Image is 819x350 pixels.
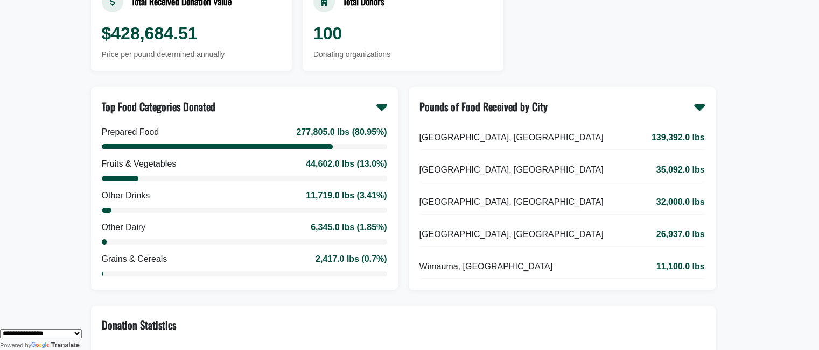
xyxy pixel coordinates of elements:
span: [GEOGRAPHIC_DATA], [GEOGRAPHIC_DATA] [419,163,604,176]
div: 2,417.0 lbs (0.7%) [316,253,387,266]
div: Other Dairy [102,221,146,234]
div: Pounds of Food Received by City [419,98,548,115]
div: 44,602.0 lbs (13.0%) [306,158,387,170]
div: 277,805.0 lbs (80.95%) [296,126,387,139]
span: 11,100.0 lbs [656,260,705,273]
div: Top Food Categories Donated [102,98,215,115]
div: Price per pound determined annually [102,49,281,60]
span: 139,392.0 lbs [652,131,705,144]
div: Grains & Cereals [102,253,167,266]
div: 6,345.0 lbs (1.85%) [311,221,387,234]
div: Other Drinks [102,189,150,202]
div: 11,719.0 lbs (3.41%) [306,189,387,202]
span: [GEOGRAPHIC_DATA], [GEOGRAPHIC_DATA] [419,228,604,241]
div: $428,684.51 [102,20,281,46]
span: 26,937.0 lbs [656,228,705,241]
img: Google Translate [31,342,51,349]
span: [GEOGRAPHIC_DATA], [GEOGRAPHIC_DATA] [419,196,604,209]
div: Donating organizations [313,49,493,60]
a: Translate [31,341,80,349]
span: [GEOGRAPHIC_DATA], [GEOGRAPHIC_DATA] [419,131,604,144]
div: Donation Statistics [102,317,176,333]
span: Wimauma, [GEOGRAPHIC_DATA] [419,260,552,273]
span: 35,092.0 lbs [656,163,705,176]
div: Prepared Food [102,126,159,139]
div: Fruits & Vegetables [102,158,177,170]
span: 32,000.0 lbs [656,196,705,209]
div: 100 [313,20,493,46]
